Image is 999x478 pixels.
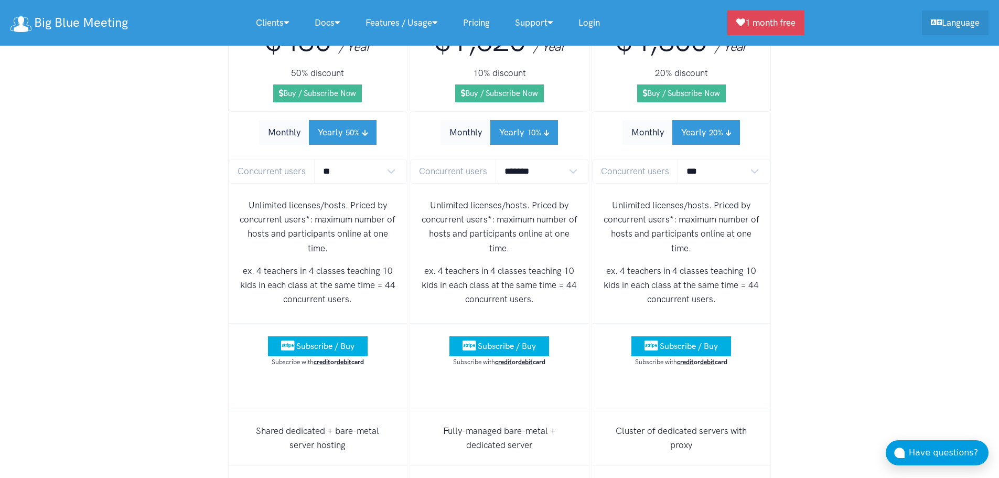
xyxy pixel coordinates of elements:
button: Yearly-50% [309,120,377,145]
small: Subscribe with [453,358,545,366]
button: Monthly [622,120,673,145]
h5: 10% discount [418,67,581,80]
a: Clients [243,12,302,34]
small: Subscribe with [272,358,364,366]
u: credit [495,358,512,366]
a: Features / Usage [353,12,450,34]
li: Cluster of dedicated servers with proxy [592,411,771,465]
strong: or card [677,358,727,366]
a: Buy / Subscribe Now [637,84,726,102]
iframe: PayPal [629,376,734,394]
li: Shared dedicated + bare-metal server hosting [228,411,408,465]
iframe: PayPal [265,376,370,394]
span: Subscribe / Buy [660,341,718,351]
a: Big Blue Meeting [10,12,128,34]
iframe: PayPal [447,376,552,394]
span: Concurrent users [410,159,496,184]
p: ex. 4 teachers in 4 classes teaching 10 kids in each class at the same time = 44 concurrent users. [418,264,581,307]
p: Unlimited licenses/hosts. Priced by concurrent users*: maximum number of hosts and participants o... [237,198,399,256]
small: Subscribe with [635,358,727,366]
span: Concurrent users [229,159,315,184]
strong: or card [314,358,364,366]
small: -20% [706,128,723,137]
div: Subscription Period [259,120,377,145]
a: Pricing [450,12,502,34]
p: Unlimited licenses/hosts. Priced by concurrent users*: maximum number of hosts and participants o... [418,198,581,256]
p: ex. 4 teachers in 4 classes teaching 10 kids in each class at the same time = 44 concurrent users. [237,264,399,307]
button: Monthly [441,120,491,145]
span: Concurrent users [592,159,678,184]
a: Buy / Subscribe Now [455,84,544,102]
u: debit [337,358,351,366]
span: Subscribe / Buy [478,341,536,351]
span: / Year [339,39,371,54]
h5: 50% discount [237,67,399,80]
a: Support [502,12,566,34]
span: / Year [715,39,747,54]
p: Unlimited licenses/hosts. Priced by concurrent users*: maximum number of hosts and participants o... [600,198,762,256]
button: Yearly-10% [490,120,558,145]
span: Subscribe / Buy [296,341,355,351]
p: ex. 4 teachers in 4 classes teaching 10 kids in each class at the same time = 44 concurrent users. [600,264,762,307]
a: Buy / Subscribe Now [273,84,362,102]
small: -50% [342,128,360,137]
div: Subscription Period [441,120,558,145]
a: Login [566,12,613,34]
u: credit [677,358,694,366]
strong: or card [495,358,545,366]
a: 1 month free [727,10,804,35]
div: Have questions? [909,446,989,460]
div: Subscription Period [622,120,740,145]
a: Docs [302,12,353,34]
button: Yearly-20% [672,120,740,145]
u: credit [314,358,330,366]
li: Fully-managed bare-metal + dedicated server [410,411,589,465]
u: debit [700,358,715,366]
small: -10% [524,128,541,137]
h5: 20% discount [600,67,762,80]
button: Have questions? [886,440,989,465]
u: debit [518,358,533,366]
button: Monthly [259,120,309,145]
a: Language [922,10,989,35]
img: logo [10,16,31,32]
span: / Year [533,39,565,54]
